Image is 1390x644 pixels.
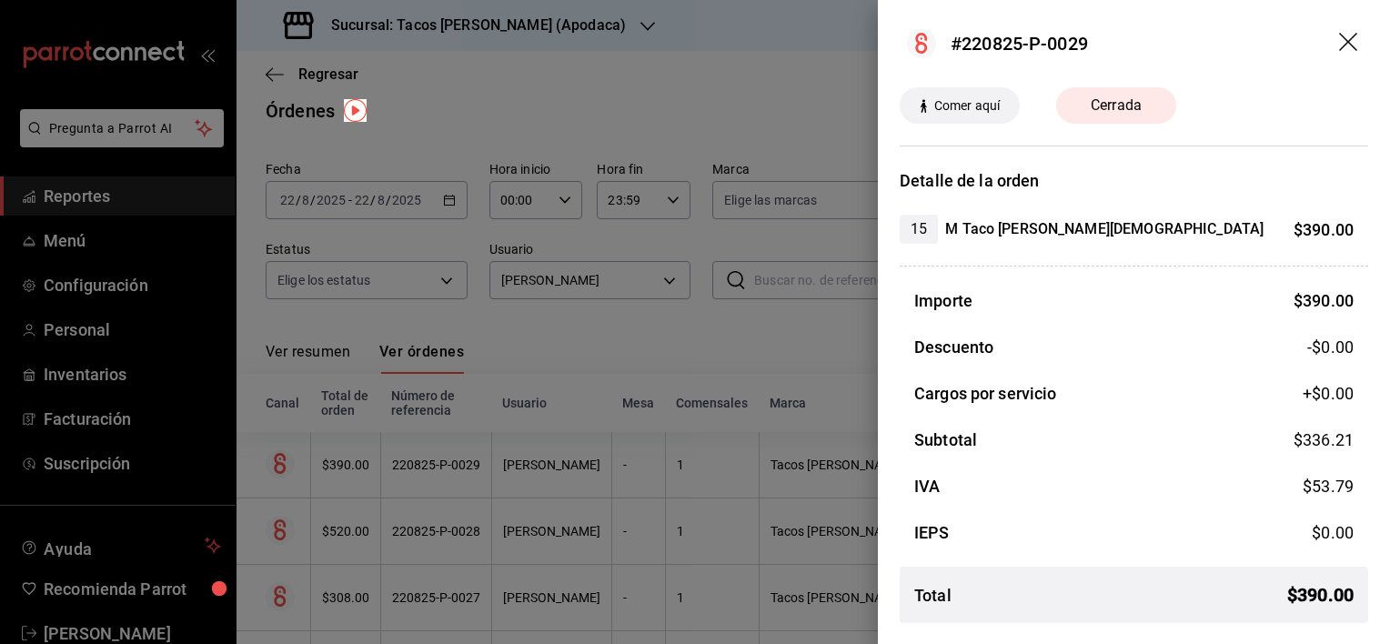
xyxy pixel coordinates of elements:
h3: Descuento [914,335,993,359]
span: Cerrada [1080,95,1153,116]
span: $ 390.00 [1294,220,1354,239]
div: #220825-P-0029 [951,30,1088,57]
span: Comer aquí [927,96,1007,116]
h3: Detalle de la orden [900,168,1368,193]
h3: Cargos por servicio [914,381,1057,406]
h3: IEPS [914,520,950,545]
h3: Subtotal [914,428,977,452]
span: -$0.00 [1307,335,1354,359]
h4: M Taco [PERSON_NAME][DEMOGRAPHIC_DATA] [945,218,1264,240]
img: Tooltip marker [344,99,367,122]
span: $ 0.00 [1312,523,1354,542]
span: $ 390.00 [1294,291,1354,310]
h3: IVA [914,474,940,498]
h3: Importe [914,288,972,313]
span: $ 390.00 [1287,581,1354,609]
span: 15 [900,218,938,240]
span: $ 336.21 [1294,430,1354,449]
button: drag [1339,33,1361,55]
h3: Total [914,583,952,608]
span: +$ 0.00 [1303,381,1354,406]
span: $ 53.79 [1303,477,1354,496]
